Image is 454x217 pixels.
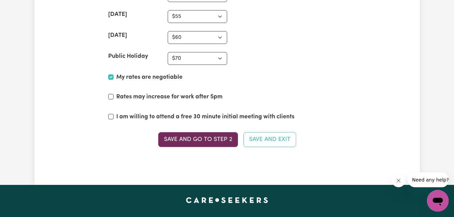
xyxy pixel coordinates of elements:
label: My rates are negotiable [116,73,183,82]
label: [DATE] [108,10,127,19]
label: I am willing to attend a free 30 minute initial meeting with clients [116,113,294,121]
button: Save and go to Step 2 [158,132,238,147]
iframe: Button to launch messaging window [427,190,449,212]
label: Public Holiday [108,52,148,61]
iframe: Close message [392,174,405,187]
a: Careseekers home page [186,197,268,202]
span: Need any help? [4,5,41,10]
iframe: Message from company [408,172,449,187]
button: Save and Exit [243,132,296,147]
label: [DATE] [108,31,127,40]
label: Rates may increase for work after 5pm [116,93,222,101]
